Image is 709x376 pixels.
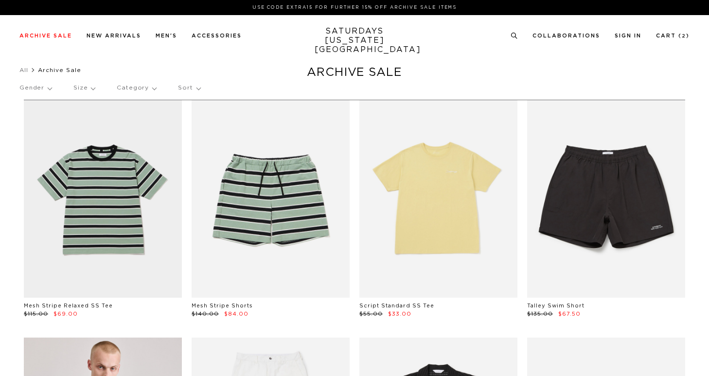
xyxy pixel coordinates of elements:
[615,33,641,38] a: Sign In
[38,67,81,73] span: Archive Sale
[19,77,52,99] p: Gender
[224,311,248,317] span: $84.00
[23,4,686,11] p: Use Code EXTRA15 for Further 15% Off Archive Sale Items
[558,311,581,317] span: $67.50
[527,303,585,308] a: Talley Swim Short
[117,77,156,99] p: Category
[178,77,200,99] p: Sort
[315,27,395,54] a: SATURDAYS[US_STATE][GEOGRAPHIC_DATA]
[192,311,219,317] span: $140.00
[53,311,78,317] span: $69.00
[359,303,434,308] a: Script Standard SS Tee
[19,33,72,38] a: Archive Sale
[73,77,95,99] p: Size
[388,311,411,317] span: $33.00
[192,33,242,38] a: Accessories
[656,33,690,38] a: Cart (2)
[192,303,253,308] a: Mesh Stripe Shorts
[359,311,383,317] span: $55.00
[24,303,113,308] a: Mesh Stripe Relaxed SS Tee
[527,311,553,317] span: $135.00
[24,311,48,317] span: $115.00
[87,33,141,38] a: New Arrivals
[682,34,686,38] small: 2
[532,33,600,38] a: Collaborations
[156,33,177,38] a: Men's
[19,67,28,73] a: All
